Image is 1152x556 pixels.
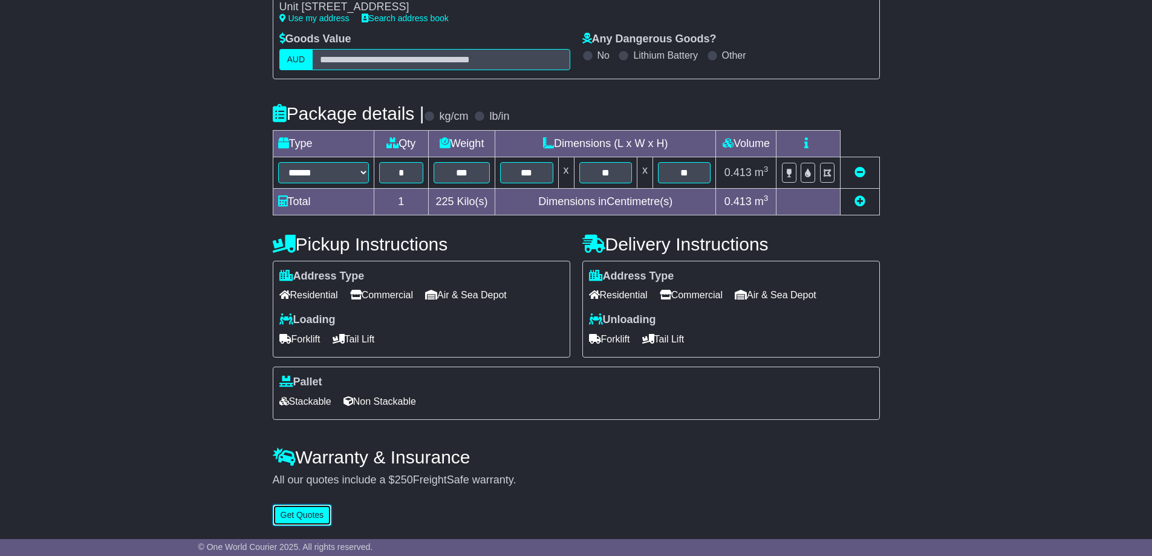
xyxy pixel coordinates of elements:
[489,110,509,123] label: lb/in
[273,103,425,123] h4: Package details |
[279,33,351,46] label: Goods Value
[273,234,570,254] h4: Pickup Instructions
[724,195,752,208] span: 0.413
[633,50,698,61] label: Lithium Battery
[279,49,313,70] label: AUD
[439,110,468,123] label: kg/cm
[436,195,454,208] span: 225
[660,286,723,304] span: Commercial
[854,195,865,208] a: Add new item
[755,195,769,208] span: m
[589,330,630,348] span: Forklift
[558,157,574,188] td: x
[395,474,413,486] span: 250
[343,392,416,411] span: Non Stackable
[279,330,321,348] span: Forklift
[279,376,322,389] label: Pallet
[589,270,674,283] label: Address Type
[764,194,769,203] sup: 3
[735,286,816,304] span: Air & Sea Depot
[374,188,429,215] td: 1
[716,130,776,157] td: Volume
[495,188,716,215] td: Dimensions in Centimetre(s)
[198,542,373,552] span: © One World Courier 2025. All rights reserved.
[350,286,413,304] span: Commercial
[273,474,880,487] div: All our quotes include a $ FreightSafe warranty.
[273,130,374,157] td: Type
[279,1,548,14] div: Unit [STREET_ADDRESS]
[279,313,336,327] label: Loading
[279,392,331,411] span: Stackable
[764,165,769,174] sup: 3
[273,188,374,215] td: Total
[425,286,507,304] span: Air & Sea Depot
[374,130,429,157] td: Qty
[279,286,338,304] span: Residential
[273,447,880,467] h4: Warranty & Insurance
[582,234,880,254] h4: Delivery Instructions
[597,50,610,61] label: No
[429,130,495,157] td: Weight
[589,286,648,304] span: Residential
[279,270,365,283] label: Address Type
[722,50,746,61] label: Other
[589,313,656,327] label: Unloading
[333,330,375,348] span: Tail Lift
[724,166,752,178] span: 0.413
[582,33,717,46] label: Any Dangerous Goods?
[495,130,716,157] td: Dimensions (L x W x H)
[429,188,495,215] td: Kilo(s)
[642,330,685,348] span: Tail Lift
[755,166,769,178] span: m
[279,13,350,23] a: Use my address
[273,505,332,526] button: Get Quotes
[637,157,652,188] td: x
[362,13,449,23] a: Search address book
[854,166,865,178] a: Remove this item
